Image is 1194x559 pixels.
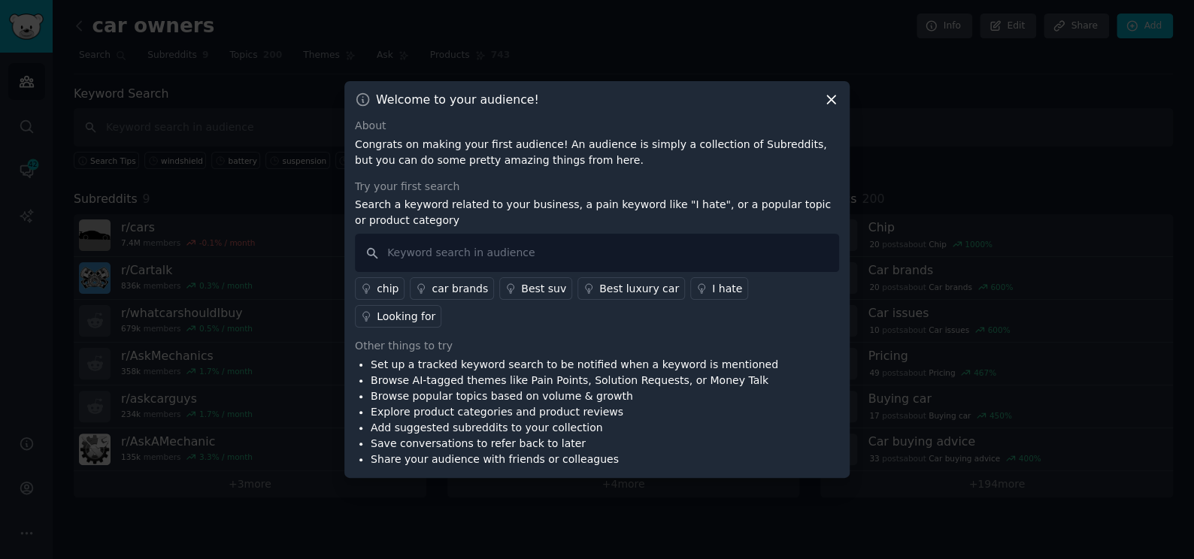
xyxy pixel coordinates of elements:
li: Browse AI-tagged themes like Pain Points, Solution Requests, or Money Talk [371,373,778,388]
a: car brands [410,277,494,300]
div: I hate [712,281,742,297]
div: About [355,118,839,134]
div: Best luxury car [599,281,679,297]
div: Best suv [521,281,566,297]
li: Browse popular topics based on volume & growth [371,388,778,404]
h3: Welcome to your audience! [376,92,539,107]
a: Best luxury car [577,277,685,300]
li: Explore product categories and product reviews [371,404,778,420]
li: Set up a tracked keyword search to be notified when a keyword is mentioned [371,357,778,373]
p: Congrats on making your first audience! An audience is simply a collection of Subreddits, but you... [355,137,839,168]
div: car brands [432,281,488,297]
li: Save conversations to refer back to later [371,436,778,452]
a: Looking for [355,305,441,328]
div: Other things to try [355,338,839,354]
li: Add suggested subreddits to your collection [371,420,778,436]
p: Search a keyword related to your business, a pain keyword like "I hate", or a popular topic or pr... [355,197,839,228]
div: Looking for [377,309,435,325]
a: chip [355,277,405,300]
a: I hate [690,277,748,300]
a: Best suv [499,277,572,300]
div: chip [377,281,399,297]
div: Try your first search [355,179,839,195]
li: Share your audience with friends or colleagues [371,452,778,467]
input: Keyword search in audience [355,234,839,272]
